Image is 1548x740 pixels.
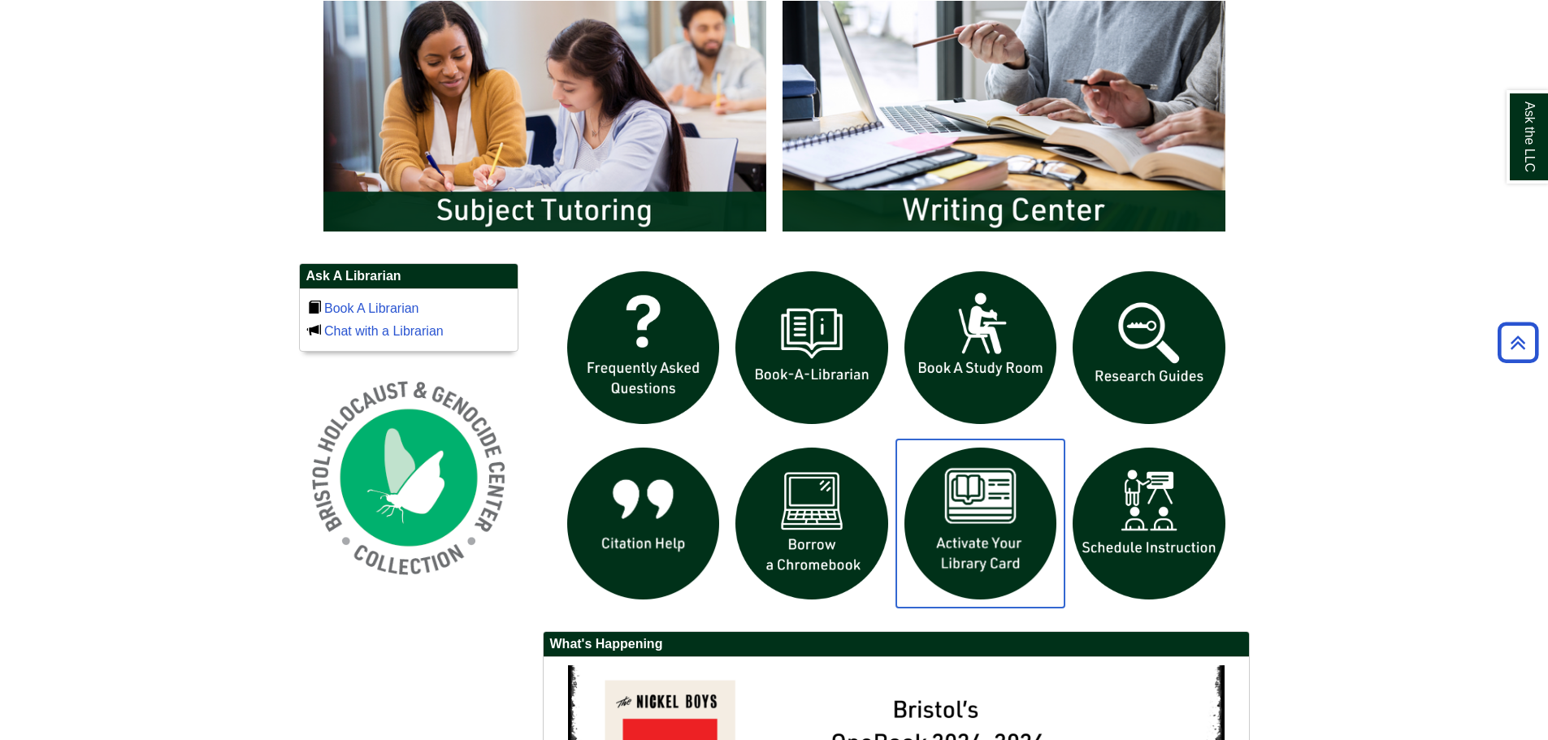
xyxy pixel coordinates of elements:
img: For faculty. Schedule Library Instruction icon links to form. [1065,439,1234,608]
h2: What's Happening [544,632,1249,657]
img: frequently asked questions [559,263,728,432]
a: Back to Top [1492,331,1544,353]
div: slideshow [559,263,1234,615]
img: activate Library Card icon links to form to activate student ID into library card [896,439,1065,608]
img: Book a Librarian icon links to book a librarian web page [727,263,896,432]
img: citation help icon links to citation help guide page [559,439,728,608]
a: Book A Librarian [324,301,419,315]
a: Chat with a Librarian [324,324,444,338]
img: Borrow a chromebook icon links to the borrow a chromebook web page [727,439,896,608]
img: book a study room icon links to book a study room web page [896,263,1065,432]
img: Holocaust and Genocide Collection [299,368,518,587]
h2: Ask A Librarian [300,264,518,289]
img: Research Guides icon links to research guides web page [1065,263,1234,432]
